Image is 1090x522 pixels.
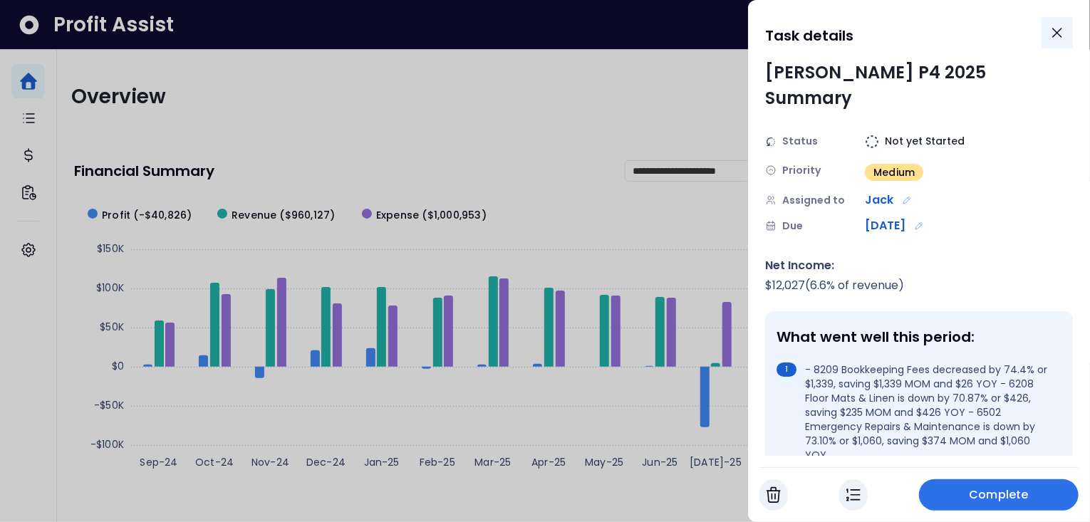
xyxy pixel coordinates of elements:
span: Not yet Started [885,134,965,149]
span: Due [782,219,803,234]
span: Medium [873,165,915,179]
span: Assigned to [782,193,845,208]
img: Status [765,136,777,147]
img: Not yet Started [865,135,879,149]
button: Edit due date [911,218,927,234]
img: Cancel Task [767,486,781,503]
span: Complete [970,486,1029,503]
span: Jack [865,192,893,209]
button: Close [1042,17,1073,48]
li: - 8209 Bookkeeping Fees decreased by 74.4% or $1,339, saving $1,339 MOM and $26 YOY - 6208 Floor ... [777,362,1056,462]
div: $ 12,027 ( 6.6 % of revenue) [765,277,1073,294]
h1: Task details [765,23,853,48]
div: Net Income: [765,257,1073,274]
button: Complete [919,479,1079,511]
span: Status [782,134,818,149]
img: In Progress [846,486,861,503]
button: Edit assignment [899,192,915,208]
span: [DATE] [865,217,905,234]
div: [PERSON_NAME] P4 2025 Summary [765,60,1073,111]
div: What went well this period: [777,328,1056,345]
span: Priority [782,163,821,178]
